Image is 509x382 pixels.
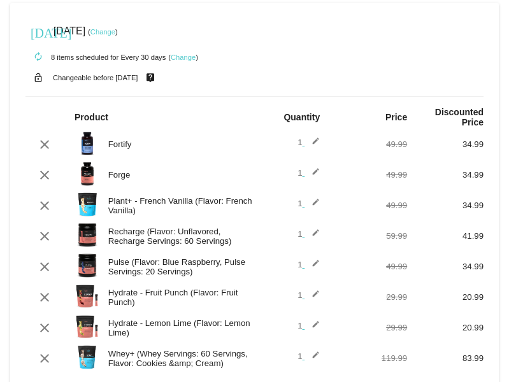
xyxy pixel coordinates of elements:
span: 1 [298,290,320,300]
div: 41.99 [407,231,484,241]
a: Change [90,28,115,36]
img: Image-1-Carousel-Forge-ARN-1000x1000-1.png [75,161,100,187]
img: Image-1-Hydrate-1S-FP-BAGPACKET-1000x1000-1.png [75,283,100,309]
div: 119.99 [331,353,407,363]
div: 29.99 [331,323,407,332]
mat-icon: lock_open [31,69,46,86]
span: 1 [298,138,320,147]
mat-icon: [DATE] [31,24,46,39]
div: 49.99 [331,262,407,271]
span: 1 [298,321,320,330]
div: 49.99 [331,170,407,180]
div: Recharge (Flavor: Unflavored, Recharge Servings: 60 Servings) [102,227,255,246]
img: Image-1-Carousel-Pulse-20s-Blue-Raspberry-transp.png [75,253,100,278]
span: 1 [298,351,320,361]
div: 20.99 [407,323,484,332]
span: 1 [298,168,320,178]
mat-icon: clear [37,259,52,274]
div: 83.99 [407,353,484,363]
strong: Product [75,112,108,122]
small: ( ) [168,53,198,61]
mat-icon: edit [305,198,320,213]
mat-icon: edit [305,290,320,305]
small: ( ) [88,28,118,36]
strong: Discounted Price [435,107,484,127]
mat-icon: clear [37,351,52,366]
mat-icon: edit [305,320,320,336]
div: 34.99 [407,262,484,271]
mat-icon: edit [305,259,320,274]
div: 29.99 [331,292,407,302]
div: 34.99 [407,201,484,210]
a: Change [171,53,196,61]
small: Changeable before [DATE] [53,74,138,81]
div: 49.99 [331,139,407,149]
div: Fortify [102,139,255,149]
div: Hydrate - Lemon Lime (Flavor: Lemon Lime) [102,318,255,337]
div: Hydrate - Fruit Punch (Flavor: Fruit Punch) [102,288,255,307]
div: 34.99 [407,170,484,180]
mat-icon: live_help [143,69,158,86]
img: Image-1-Carousel-Plant-Vanilla-no-badge-Transp.png [75,192,100,217]
div: 59.99 [331,231,407,241]
span: 1 [298,199,320,208]
mat-icon: clear [37,167,52,183]
mat-icon: edit [305,167,320,183]
div: Forge [102,170,255,180]
strong: Quantity [283,112,320,122]
img: Image-1-Hydrate-1S-LL-BAGPACKET.png [75,314,100,339]
img: Recharge-60S-bottle-Image-Carousel-Unflavored.png [75,222,100,248]
mat-icon: clear [37,290,52,305]
img: Image-1-Carousel-Fortify-Transp.png [75,131,100,156]
strong: Price [385,112,407,122]
div: Plant+ - French Vanilla (Flavor: French Vanilla) [102,196,255,215]
div: Whey+ (Whey Servings: 60 Servings, Flavor: Cookies &amp; Cream) [102,349,255,368]
mat-icon: edit [305,229,320,244]
mat-icon: clear [37,137,52,152]
div: 49.99 [331,201,407,210]
mat-icon: clear [37,198,52,213]
mat-icon: clear [37,229,52,244]
small: 8 items scheduled for Every 30 days [25,53,166,61]
img: Image-1-Carousel-Whey-5lb-Cookies-n-Cream.png [75,344,100,370]
span: 1 [298,260,320,269]
mat-icon: edit [305,137,320,152]
div: Pulse (Flavor: Blue Raspberry, Pulse Servings: 20 Servings) [102,257,255,276]
span: 1 [298,229,320,239]
div: 34.99 [407,139,484,149]
mat-icon: edit [305,351,320,366]
div: 20.99 [407,292,484,302]
mat-icon: clear [37,320,52,336]
mat-icon: autorenew [31,50,46,65]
